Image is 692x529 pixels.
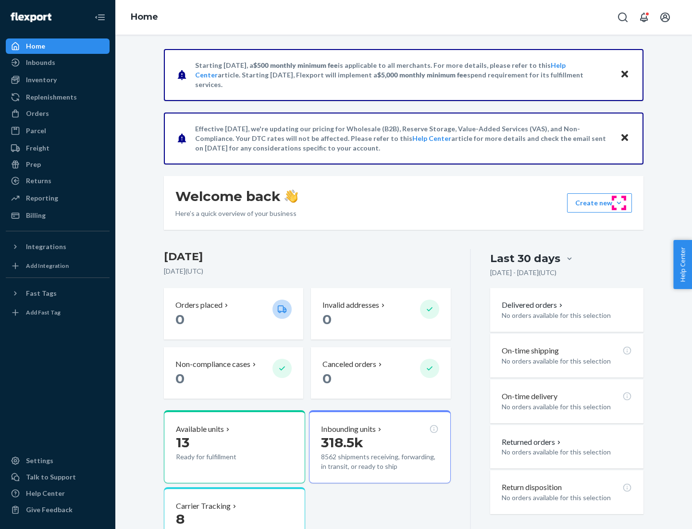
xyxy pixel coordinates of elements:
[164,410,305,483] button: Available units13Ready for fulfillment
[176,511,185,527] span: 8
[6,239,110,254] button: Integrations
[26,262,69,270] div: Add Integration
[6,173,110,189] a: Returns
[6,502,110,517] button: Give Feedback
[26,126,46,136] div: Parcel
[6,38,110,54] a: Home
[6,258,110,274] a: Add Integration
[26,58,55,67] div: Inbounds
[655,8,675,27] button: Open account menu
[131,12,158,22] a: Home
[26,41,45,51] div: Home
[6,208,110,223] a: Billing
[6,55,110,70] a: Inbounds
[567,193,632,213] button: Create new
[176,501,231,512] p: Carrier Tracking
[26,242,66,252] div: Integrations
[26,489,65,498] div: Help Center
[322,359,376,370] p: Canceled orders
[321,424,376,435] p: Inbounding units
[253,61,338,69] span: $500 monthly minimum fee
[195,61,611,89] p: Starting [DATE], a is applicable to all merchants. For more details, please refer to this article...
[123,3,166,31] ol: breadcrumbs
[175,209,298,218] p: Here’s a quick overview of your business
[164,288,303,340] button: Orders placed 0
[176,434,189,451] span: 13
[26,211,46,220] div: Billing
[6,305,110,320] a: Add Fast Tag
[26,308,61,316] div: Add Fast Tag
[26,109,49,118] div: Orders
[502,356,632,366] p: No orders available for this selection
[6,157,110,172] a: Prep
[6,106,110,121] a: Orders
[195,124,611,153] p: Effective [DATE], we're updating our pricing for Wholesale (B2B), Reserve Storage, Value-Added Se...
[377,71,467,79] span: $5,000 monthly minimum fee
[175,311,185,327] span: 0
[26,143,49,153] div: Freight
[311,288,450,340] button: Invalid addresses 0
[322,370,332,387] span: 0
[164,347,303,399] button: Non-compliance cases 0
[309,410,450,483] button: Inbounding units318.5k8562 shipments receiving, forwarding, in transit, or ready to ship
[26,92,77,102] div: Replenishments
[26,456,53,466] div: Settings
[6,469,110,485] a: Talk to Support
[502,402,632,412] p: No orders available for this selection
[6,89,110,105] a: Replenishments
[634,8,654,27] button: Open notifications
[502,447,632,457] p: No orders available for this selection
[26,75,57,85] div: Inventory
[6,72,110,88] a: Inventory
[502,345,559,356] p: On-time shipping
[176,452,265,462] p: Ready for fulfillment
[6,453,110,468] a: Settings
[321,452,438,471] p: 8562 shipments receiving, forwarding, in transit, or ready to ship
[26,160,41,169] div: Prep
[502,300,565,311] button: Delivered orders
[6,286,110,301] button: Fast Tags
[618,131,631,145] button: Close
[164,266,451,276] p: [DATE] ( UTC )
[673,240,692,289] button: Help Center
[412,134,451,142] a: Help Center
[618,68,631,82] button: Close
[6,486,110,501] a: Help Center
[502,437,563,448] button: Returned orders
[11,13,51,22] img: Flexport logo
[90,8,110,27] button: Close Navigation
[26,193,58,203] div: Reporting
[164,249,451,264] h3: [DATE]
[321,434,363,451] span: 318.5k
[175,359,250,370] p: Non-compliance cases
[311,347,450,399] button: Canceled orders 0
[490,268,556,277] p: [DATE] - [DATE] ( UTC )
[613,8,632,27] button: Open Search Box
[175,188,298,205] h1: Welcome back
[6,190,110,206] a: Reporting
[284,189,298,203] img: hand-wave emoji
[176,424,224,435] p: Available units
[26,289,57,298] div: Fast Tags
[6,123,110,139] a: Parcel
[26,472,76,482] div: Talk to Support
[322,311,332,327] span: 0
[490,251,560,266] div: Last 30 days
[502,482,562,493] p: Return disposition
[502,311,632,320] p: No orders available for this selection
[6,140,110,156] a: Freight
[502,391,557,402] p: On-time delivery
[26,176,51,186] div: Returns
[322,300,379,311] p: Invalid addresses
[502,493,632,503] p: No orders available for this selection
[175,300,222,311] p: Orders placed
[26,505,73,515] div: Give Feedback
[175,370,185,387] span: 0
